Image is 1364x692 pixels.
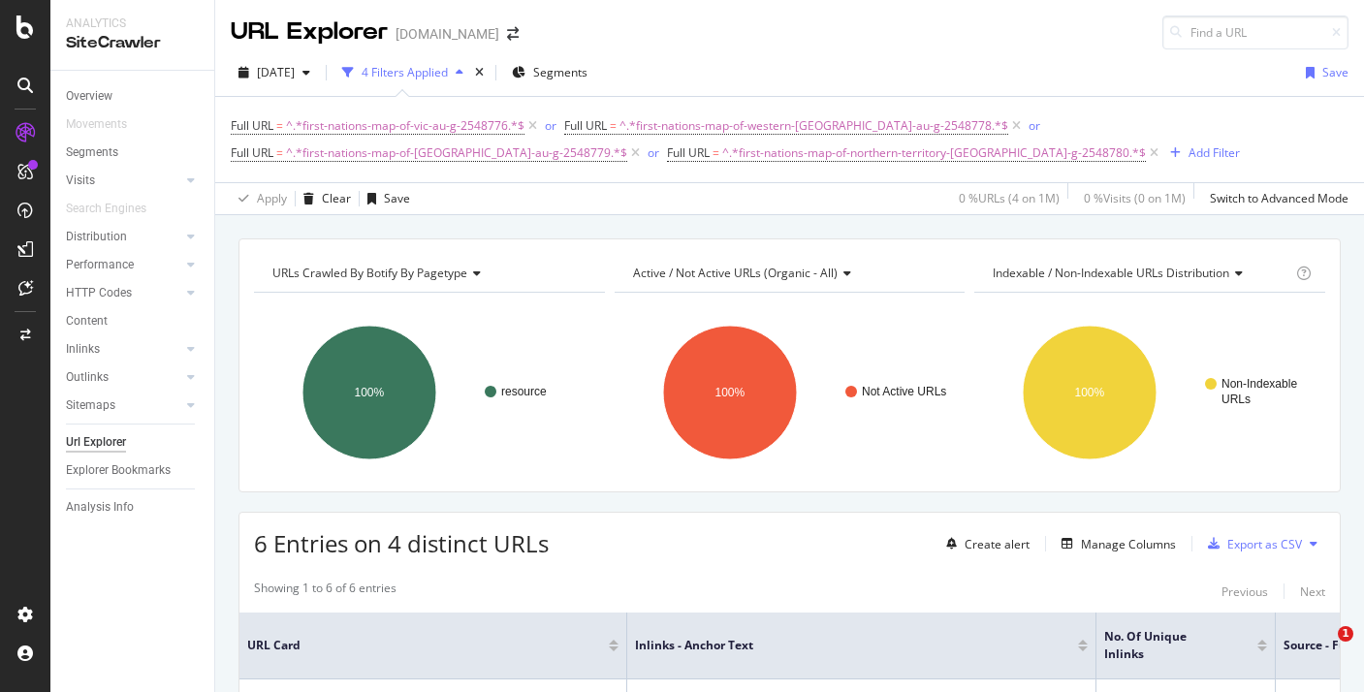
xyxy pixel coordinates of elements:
[633,265,838,281] span: Active / Not Active URLs (organic - all)
[66,32,199,54] div: SiteCrawler
[66,497,201,518] a: Analysis Info
[66,460,171,481] div: Explorer Bookmarks
[66,86,201,107] a: Overview
[66,199,146,219] div: Search Engines
[66,367,181,388] a: Outlinks
[938,528,1030,559] button: Create alert
[66,395,115,416] div: Sitemaps
[396,24,499,44] div: [DOMAIN_NAME]
[254,580,397,603] div: Showing 1 to 6 of 6 entries
[959,190,1060,206] div: 0 % URLs ( 4 on 1M )
[66,16,199,32] div: Analytics
[66,255,181,275] a: Performance
[231,144,273,161] span: Full URL
[66,227,127,247] div: Distribution
[713,144,719,161] span: =
[257,190,287,206] div: Apply
[648,144,659,161] div: or
[355,386,385,399] text: 100%
[1210,190,1348,206] div: Switch to Advanced Mode
[66,395,181,416] a: Sitemaps
[66,339,100,360] div: Inlinks
[286,112,524,140] span: ^.*first-nations-map-of-vic-au-g-2548776.*$
[66,497,134,518] div: Analysis Info
[296,183,351,214] button: Clear
[231,117,273,134] span: Full URL
[1054,532,1176,555] button: Manage Columns
[286,140,627,167] span: ^.*first-nations-map-of-[GEOGRAPHIC_DATA]-au-g-2548779.*$
[66,311,201,331] a: Content
[66,171,181,191] a: Visits
[257,64,295,80] span: 2025 May. 31st
[610,117,617,134] span: =
[231,16,388,48] div: URL Explorer
[564,117,607,134] span: Full URL
[66,283,132,303] div: HTTP Codes
[254,308,605,477] svg: A chart.
[714,386,745,399] text: 100%
[1029,116,1040,135] button: or
[965,536,1030,552] div: Create alert
[1221,393,1251,406] text: URLs
[974,308,1325,477] svg: A chart.
[1075,386,1105,399] text: 100%
[667,144,710,161] span: Full URL
[993,265,1229,281] span: Indexable / Non-Indexable URLs distribution
[66,199,166,219] a: Search Engines
[648,143,659,162] button: or
[545,116,556,135] button: or
[66,142,201,163] a: Segments
[334,57,471,88] button: 4 Filters Applied
[501,385,547,398] text: resource
[66,142,118,163] div: Segments
[66,311,108,331] div: Content
[1162,142,1240,165] button: Add Filter
[1189,144,1240,161] div: Add Filter
[629,258,948,289] h4: Active / Not Active URLs
[66,114,127,135] div: Movements
[1338,626,1353,642] span: 1
[247,637,604,654] span: URL Card
[1029,117,1040,134] div: or
[507,27,519,41] div: arrow-right-arrow-left
[66,432,126,453] div: Url Explorer
[1221,377,1297,391] text: Non-Indexable
[1081,536,1176,552] div: Manage Columns
[66,227,181,247] a: Distribution
[1200,528,1302,559] button: Export as CSV
[1162,16,1348,49] input: Find a URL
[1298,626,1345,673] iframe: Intercom live chat
[254,527,549,559] span: 6 Entries on 4 distinct URLs
[471,63,488,82] div: times
[322,190,351,206] div: Clear
[862,385,946,398] text: Not Active URLs
[384,190,410,206] div: Save
[1227,536,1302,552] div: Export as CSV
[66,460,201,481] a: Explorer Bookmarks
[66,86,112,107] div: Overview
[533,64,587,80] span: Segments
[360,183,410,214] button: Save
[66,114,146,135] a: Movements
[362,64,448,80] div: 4 Filters Applied
[1300,580,1325,603] button: Next
[989,258,1292,289] h4: Indexable / Non-Indexable URLs Distribution
[272,265,467,281] span: URLs Crawled By Botify By pagetype
[66,367,109,388] div: Outlinks
[1298,57,1348,88] button: Save
[66,283,181,303] a: HTTP Codes
[1221,583,1268,600] div: Previous
[615,308,966,477] svg: A chart.
[276,117,283,134] span: =
[504,57,595,88] button: Segments
[231,183,287,214] button: Apply
[1084,190,1186,206] div: 0 % Visits ( 0 on 1M )
[545,117,556,134] div: or
[66,432,201,453] a: Url Explorer
[66,171,95,191] div: Visits
[66,255,134,275] div: Performance
[722,140,1146,167] span: ^.*first-nations-map-of-northern-territory-[GEOGRAPHIC_DATA]-g-2548780.*$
